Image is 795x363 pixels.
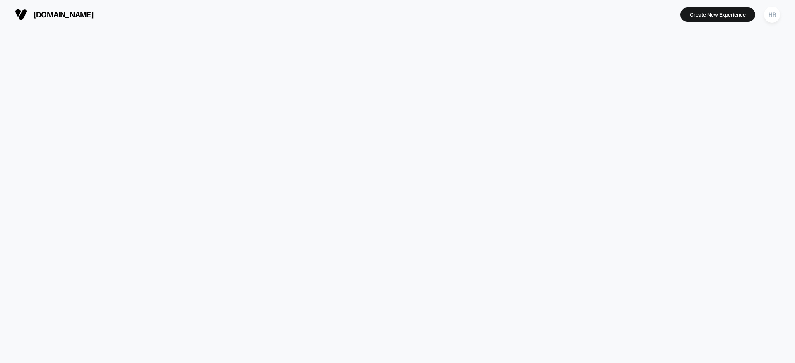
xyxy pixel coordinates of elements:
button: Create New Experience [680,7,755,22]
div: HR [764,7,780,23]
button: HR [761,6,783,23]
span: [DOMAIN_NAME] [34,10,94,19]
button: [DOMAIN_NAME] [12,8,96,21]
img: Visually logo [15,8,27,21]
